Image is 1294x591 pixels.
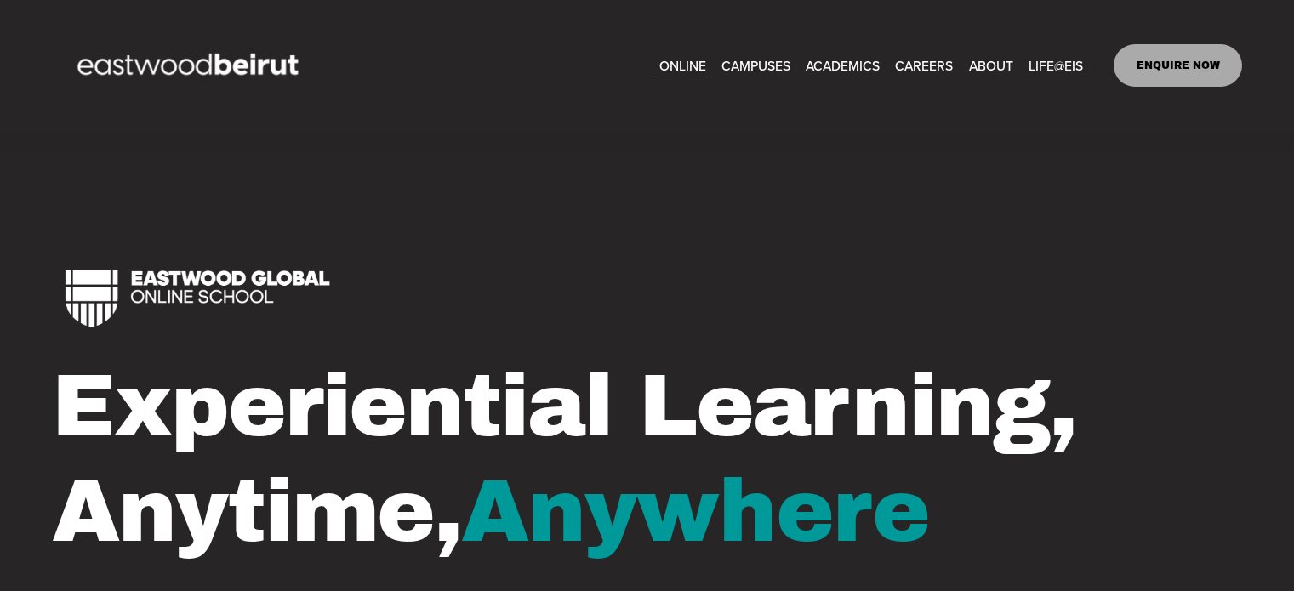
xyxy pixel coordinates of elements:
span: LIFE@EIS [1029,54,1083,77]
a: folder dropdown [806,52,880,78]
img: EastwoodIS Global Site [52,22,329,109]
span: Anywhere [461,463,928,560]
a: ENQUIRE NOW [1114,44,1242,87]
a: CAREERS [895,52,953,78]
span: ABOUT [969,54,1013,77]
a: folder dropdown [969,52,1013,78]
a: folder dropdown [1029,52,1083,78]
a: folder dropdown [721,52,790,78]
h1: Experiential Learning, Anytime, [52,354,1242,565]
span: CAMPUSES [721,54,790,77]
span: ACADEMICS [806,54,880,77]
a: ONLINE [659,52,706,78]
